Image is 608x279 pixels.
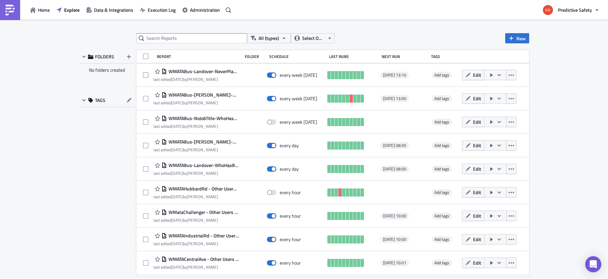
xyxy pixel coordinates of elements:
[167,256,239,262] span: WMATACentralAve - Other Users Suspected in Last Hour
[259,35,279,42] span: All (types)
[245,54,266,59] div: Folder
[473,165,481,172] span: Edit
[280,166,299,172] div: every day
[431,54,459,59] div: Tags
[473,259,481,266] span: Edit
[157,54,241,59] div: Report
[171,147,183,153] time: 2025-08-06T19:50:10Z
[137,5,179,15] button: Execution Log
[27,5,53,15] button: Home
[171,240,183,247] time: 2025-06-12T15:06:21Z
[167,68,239,74] span: WMATABus-Landover-NeverPlayed
[167,92,239,98] span: WMATABus-Andrews-NeverPlayed
[383,96,406,101] span: [DATE] 13:00
[179,5,223,15] button: Administration
[462,211,484,221] button: Edit
[432,189,452,196] span: Add tags
[167,115,239,121] span: WMATABus-NoJobTitle-WhoHasBeenTrainedOnTheGame
[167,209,239,215] span: WMataChallenger - Other Users Suspected in Last Hour
[432,119,452,125] span: Add tags
[64,6,80,13] span: Explore
[434,260,449,266] span: Add tags
[280,143,299,149] div: every day
[167,162,239,168] span: WMATABus-Landover-WhoHasBeenTrainedOnTheGame
[462,187,484,198] button: Edit
[83,5,137,15] button: Data & Integrations
[383,213,406,219] span: [DATE] 10:00
[53,5,83,15] button: Explore
[473,118,481,125] span: Edit
[280,119,317,125] div: every week on Monday
[280,260,301,266] div: every hour
[153,124,239,129] div: last edited by [PERSON_NAME]
[171,76,183,82] time: 2025-09-05T12:44:13Z
[383,237,406,242] span: [DATE] 10:00
[153,147,239,152] div: last edited by [PERSON_NAME]
[434,119,449,125] span: Add tags
[79,64,135,76] div: No folders created
[190,6,220,13] span: Administration
[383,166,406,172] span: [DATE] 08:00
[95,54,114,60] span: FOLDERS
[432,213,452,219] span: Add tags
[167,233,239,239] span: WMATAIndustrialRd - Other Users Suspected in Last Hour
[473,212,481,219] span: Edit
[136,33,247,43] input: Search Reports
[432,142,452,149] span: Add tags
[383,143,406,148] span: [DATE] 08:05
[153,100,239,105] div: last edited by [PERSON_NAME]
[539,3,603,17] button: Predictive Safety
[302,35,325,42] span: Select Owner
[383,72,406,78] span: [DATE] 13:10
[167,139,239,145] span: WMATABus-Andrews-WhoHasBeenTrainedOnTheGame
[280,72,317,78] div: every week on Thursday
[5,5,15,15] img: PushMetrics
[473,71,481,78] span: Edit
[171,123,183,129] time: 2025-07-10T21:11:25Z
[291,33,334,43] button: Select Owner
[434,213,449,219] span: Add tags
[167,186,239,192] span: WMATAHubbardRd - Other Users Suspected in Last Hour
[473,236,481,243] span: Edit
[542,4,554,16] img: Avatar
[280,236,301,242] div: every hour
[434,236,449,242] span: Add tags
[382,54,428,59] div: Next Run
[432,95,452,102] span: Add tags
[434,72,449,78] span: Add tags
[153,194,239,199] div: last edited by [PERSON_NAME]
[171,217,183,223] time: 2025-06-04T20:05:16Z
[434,166,449,172] span: Add tags
[462,164,484,174] button: Edit
[432,166,452,172] span: Add tags
[434,189,449,196] span: Add tags
[462,140,484,151] button: Edit
[171,100,183,106] time: 2025-09-05T12:44:27Z
[432,260,452,266] span: Add tags
[505,33,529,43] button: New
[153,241,239,246] div: last edited by [PERSON_NAME]
[171,170,183,176] time: 2025-08-06T19:49:49Z
[171,264,183,270] time: 2025-06-11T19:17:38Z
[473,95,481,102] span: Edit
[473,142,481,149] span: Edit
[585,256,601,272] div: Open Intercom Messenger
[148,6,176,13] span: Execution Log
[153,77,239,82] div: last edited by [PERSON_NAME]
[280,213,301,219] div: every hour
[95,97,105,103] span: TAGS
[462,117,484,127] button: Edit
[432,72,452,78] span: Add tags
[558,6,592,13] span: Predictive Safety
[153,265,239,270] div: last edited by [PERSON_NAME]
[462,234,484,244] button: Edit
[434,142,449,149] span: Add tags
[280,189,301,196] div: every hour
[473,189,481,196] span: Edit
[247,33,291,43] button: All (types)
